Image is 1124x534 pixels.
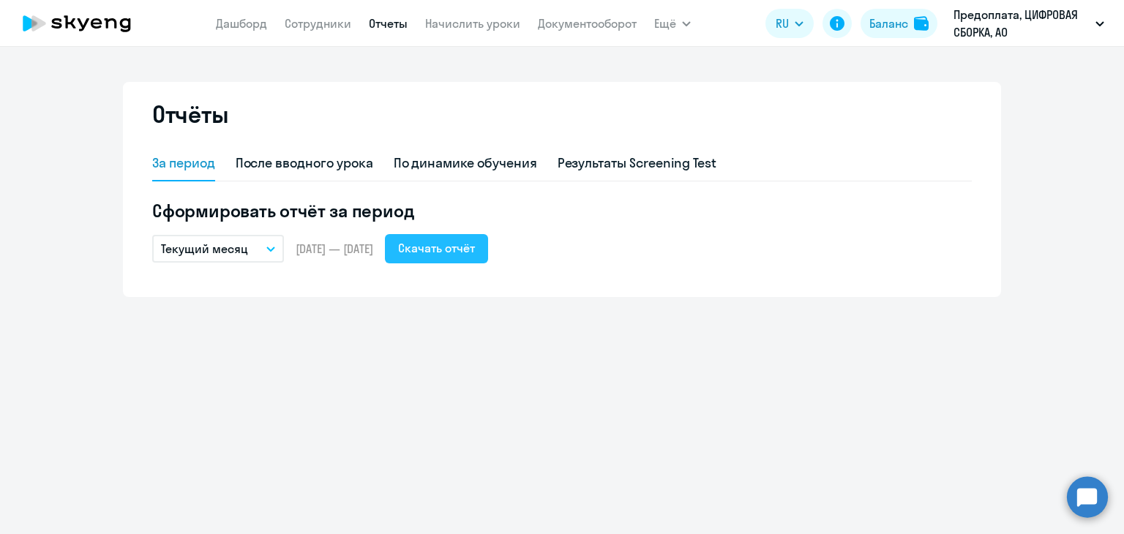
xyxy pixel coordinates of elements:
[425,16,520,31] a: Начислить уроки
[285,16,351,31] a: Сотрудники
[394,154,537,173] div: По динамике обучения
[869,15,908,32] div: Баланс
[654,15,676,32] span: Ещё
[398,239,475,257] div: Скачать отчёт
[558,154,717,173] div: Результаты Screening Test
[765,9,814,38] button: RU
[236,154,373,173] div: После вводного урока
[861,9,937,38] button: Балансbalance
[914,16,929,31] img: balance
[216,16,267,31] a: Дашборд
[161,240,248,257] p: Текущий месяц
[538,16,637,31] a: Документооборот
[654,9,691,38] button: Ещё
[152,154,215,173] div: За период
[369,16,408,31] a: Отчеты
[776,15,789,32] span: RU
[296,241,373,257] span: [DATE] — [DATE]
[152,99,228,129] h2: Отчёты
[946,6,1112,41] button: Предоплата, ЦИФРОВАЯ СБОРКА, АО
[152,235,284,263] button: Текущий месяц
[385,234,488,263] button: Скачать отчёт
[152,199,972,222] h5: Сформировать отчёт за период
[953,6,1090,41] p: Предоплата, ЦИФРОВАЯ СБОРКА, АО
